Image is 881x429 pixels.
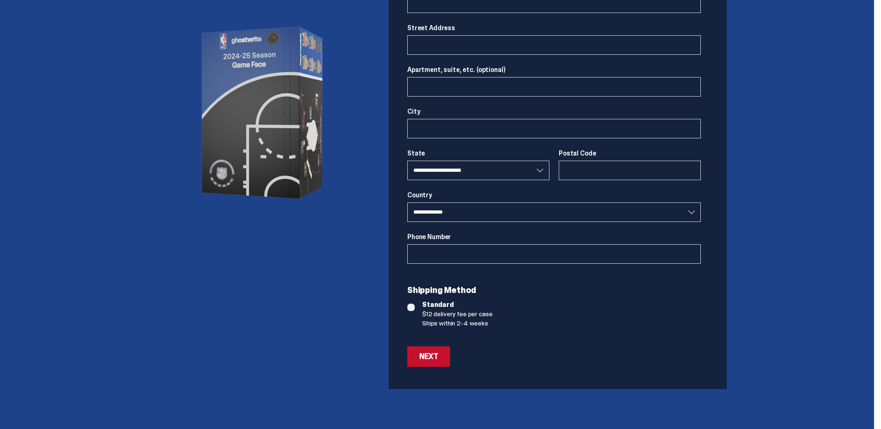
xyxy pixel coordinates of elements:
span: Standard [422,300,701,309]
div: Next [419,353,438,360]
span: $12 delivery fee per case [422,309,701,318]
label: Apartment, suite, etc. (optional) [407,66,701,73]
label: Phone Number [407,233,701,240]
label: Postal Code [559,149,701,157]
span: Ships within 2-4 weeks [422,318,701,328]
button: Next [407,346,450,367]
label: Street Address [407,24,701,32]
label: State [407,149,549,157]
label: City [407,108,701,115]
label: Country [407,191,701,199]
p: Shipping Method [407,286,701,294]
